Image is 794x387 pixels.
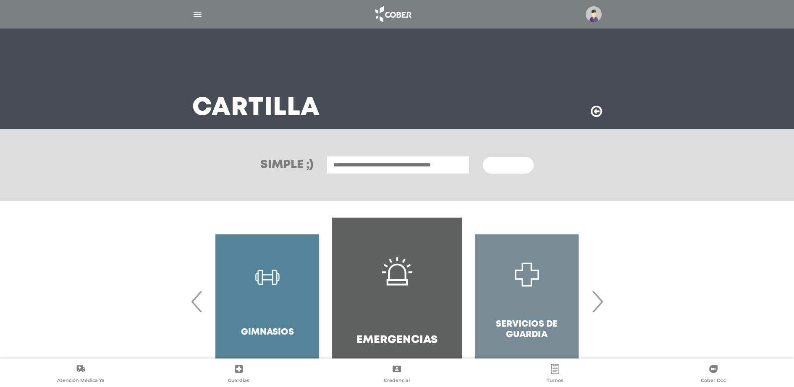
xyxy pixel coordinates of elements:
[589,279,605,324] span: Next
[260,159,313,171] h3: Simple ;)
[228,377,249,385] span: Guardias
[160,364,318,385] a: Guardias
[192,9,203,20] img: Cober_menu-lines-white.svg
[547,377,563,385] span: Turnos
[371,4,415,24] img: logo_cober_home-white.png
[356,334,438,347] h4: Emergencias
[483,157,533,174] button: Buscar
[586,6,602,22] img: profile-placeholder.svg
[192,97,320,119] h3: Cartilla
[2,364,160,385] a: Atención Médica Ya
[476,364,634,385] a: Turnos
[332,218,462,385] a: Emergencias
[493,163,517,169] span: Buscar
[384,377,410,385] span: Credencial
[57,377,105,385] span: Atención Médica Ya
[634,364,792,385] a: Cober Doc
[318,364,476,385] a: Credencial
[189,279,205,324] span: Previous
[701,377,726,385] span: Cober Doc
